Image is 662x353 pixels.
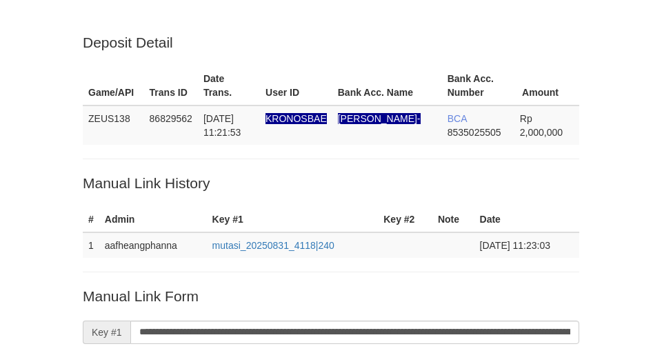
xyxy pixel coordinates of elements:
th: Date Trans. [198,66,260,105]
th: Admin [99,207,207,232]
th: Game/API [83,66,144,105]
p: Manual Link Form [83,286,579,306]
span: Key #1 [83,321,130,344]
th: Amount [514,66,579,105]
td: aafheangphanna [99,232,207,258]
span: Nama rekening ada tanda titik/strip, harap diedit [265,113,327,124]
th: Note [432,207,474,232]
th: User ID [260,66,332,105]
span: Copy 8535025505 to clipboard [448,127,501,138]
th: Trans ID [144,66,198,105]
a: mutasi_20250831_4118|240 [212,240,334,251]
td: 86829562 [144,105,198,145]
th: Key #2 [378,207,432,232]
p: Deposit Detail [83,32,579,52]
span: Rp 2,000,000 [520,113,563,138]
th: Bank Acc. Number [442,66,514,105]
span: BCA [448,113,467,124]
td: [DATE] 11:23:03 [474,232,579,258]
span: [DATE] 11:21:53 [203,113,241,138]
p: Manual Link History [83,173,579,193]
span: Nama rekening ada tanda titik/strip, harap diedit [338,113,421,124]
th: # [83,207,99,232]
th: Bank Acc. Name [332,66,442,105]
td: ZEUS138 [83,105,144,145]
th: Date [474,207,579,232]
td: 1 [83,232,99,258]
th: Key #1 [207,207,379,232]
